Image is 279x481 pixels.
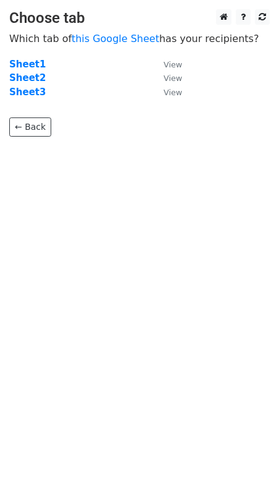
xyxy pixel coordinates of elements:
[9,32,270,45] p: Which tab of has your recipients?
[151,59,182,70] a: View
[164,74,182,83] small: View
[151,87,182,98] a: View
[151,72,182,83] a: View
[9,59,46,70] a: Sheet1
[9,72,46,83] a: Sheet2
[9,9,270,27] h3: Choose tab
[9,87,46,98] a: Sheet3
[72,33,159,45] a: this Google Sheet
[9,117,51,137] a: ← Back
[164,60,182,69] small: View
[164,88,182,97] small: View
